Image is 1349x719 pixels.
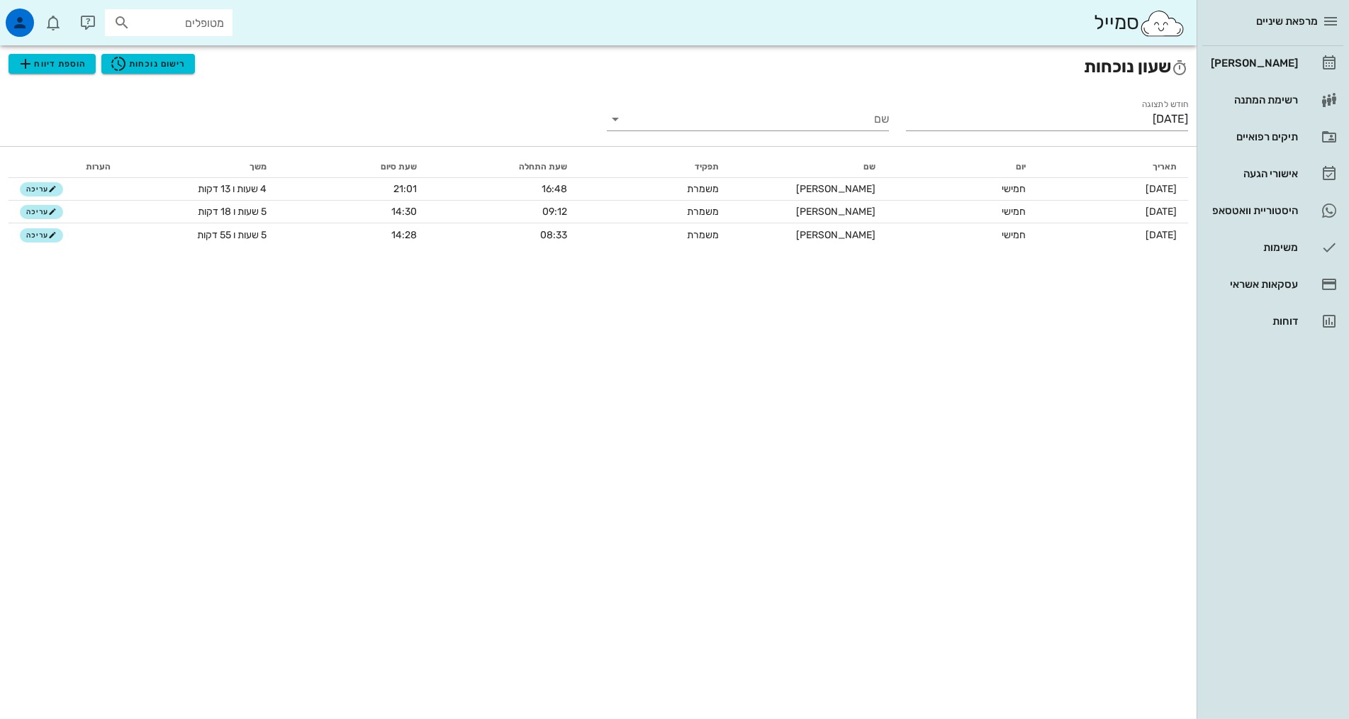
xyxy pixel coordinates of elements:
span: [PERSON_NAME] [796,206,875,218]
button: עריכה [20,228,63,243]
span: רישום נוכחות [110,55,186,72]
td: משמרת [578,178,729,201]
span: שם [863,162,875,172]
span: הערות [86,162,111,172]
span: 08:33 [540,229,567,241]
div: [PERSON_NAME] [1208,57,1298,69]
th: תפקיד: לא ממוין. לחץ למיון לפי סדר עולה. הפעל למיון עולה. [578,155,729,178]
a: דוחות [1202,304,1343,338]
th: שעת התחלה [428,155,578,178]
a: משימות [1202,230,1343,264]
span: 21:01 [393,183,417,195]
span: שעת סיום [381,162,417,172]
th: הערות [74,155,122,178]
a: [PERSON_NAME] [1202,46,1343,80]
th: שם: לא ממוין. לחץ למיון לפי סדר עולה. הפעל למיון עולה. [730,155,888,178]
div: עסקאות אשראי [1208,279,1298,290]
div: אישורי הגעה [1208,168,1298,179]
div: משימות [1208,242,1298,253]
td: משמרת [578,201,729,223]
span: 14:30 [391,206,417,218]
span: משך [250,162,267,172]
div: תיקים רפואיים [1208,131,1298,143]
span: חמישי [1002,183,1026,195]
th: תאריך: לא ממוין. לחץ למיון לפי סדר עולה. הפעל למיון עולה. [1037,155,1188,178]
span: מרפאת שיניים [1256,15,1318,28]
span: הוספת דיווח [17,55,86,72]
td: משמרת [578,223,729,246]
span: 16:48 [542,183,567,195]
a: תיקים רפואיים [1202,120,1343,154]
span: [DATE] [1146,229,1177,241]
span: חמישי [1002,206,1026,218]
a: רשימת המתנה [1202,83,1343,117]
th: שעת סיום [278,155,428,178]
span: תאריך [1153,162,1177,172]
a: עסקאות אשראי [1202,267,1343,301]
th: משך [122,155,278,178]
button: הוספת דיווח [9,54,96,74]
label: חודש לתצוגה [1142,99,1188,110]
div: רשימת המתנה [1208,94,1298,106]
span: חמישי [1002,229,1026,241]
span: [PERSON_NAME] [796,229,875,241]
button: רישום נוכחות [101,54,195,74]
span: 09:12 [542,206,567,218]
span: [DATE] [1146,206,1177,218]
span: תג [42,11,50,20]
span: עריכה [26,185,57,194]
div: היסטוריית וואטסאפ [1208,205,1298,216]
span: עריכה [26,208,57,216]
span: 5 שעות ו 18 דקות [198,206,267,218]
img: SmileCloud logo [1139,9,1185,38]
button: עריכה [20,205,63,219]
span: יום [1016,162,1026,172]
div: דוחות [1208,316,1298,327]
a: תגהיסטוריית וואטסאפ [1202,194,1343,228]
span: [PERSON_NAME] [796,183,875,195]
button: עריכה [20,182,63,196]
span: 14:28 [391,229,417,241]
span: 5 שעות ו 55 דקות [197,229,267,241]
span: שעת התחלה [519,162,567,172]
span: [DATE] [1146,183,1177,195]
div: סמייל [1094,8,1185,38]
span: תפקיד [695,162,719,172]
th: יום: לא ממוין. לחץ למיון לפי סדר עולה. הפעל למיון עולה. [887,155,1037,178]
h2: שעון נוכחות [9,54,1188,79]
span: עריכה [26,231,57,240]
span: 4 שעות ו 13 דקות [198,183,267,195]
a: אישורי הגעה [1202,157,1343,191]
